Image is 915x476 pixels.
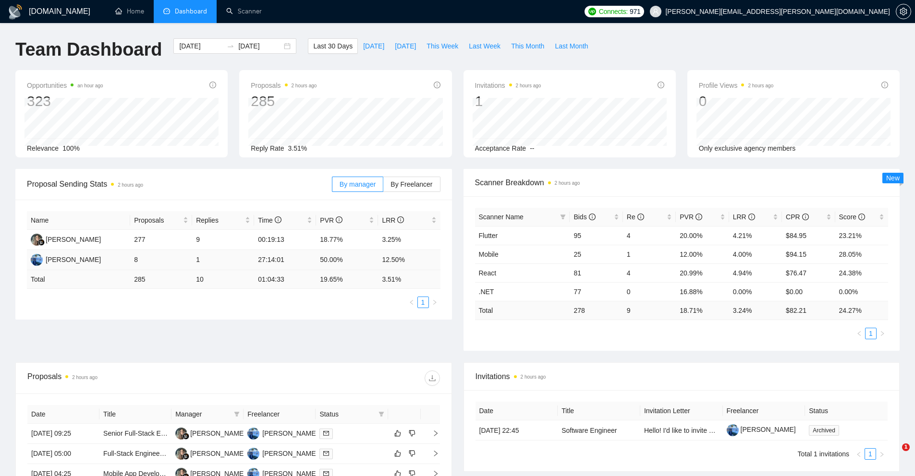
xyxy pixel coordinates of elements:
[511,41,544,51] span: This Month
[835,245,888,263] td: 28.05%
[676,282,729,301] td: 16.88%
[316,270,378,289] td: 19.65 %
[876,448,888,460] button: right
[425,430,439,437] span: right
[729,226,782,245] td: 4.21%
[175,449,245,457] a: LK[PERSON_NAME]
[623,245,676,263] td: 1
[192,270,254,289] td: 10
[323,451,329,456] span: mail
[570,263,622,282] td: 81
[316,250,378,270] td: 50.00%
[118,182,143,188] time: 2 hours ago
[183,433,189,440] img: gigradar-bm.png
[853,448,865,460] button: left
[190,448,245,459] div: [PERSON_NAME]
[421,38,464,54] button: This Week
[699,92,774,110] div: 0
[729,263,782,282] td: 4.94%
[727,426,796,433] a: [PERSON_NAME]
[394,450,401,457] span: like
[782,301,835,320] td: $ 82.21
[549,38,593,54] button: Last Month
[854,328,865,339] button: left
[115,7,144,15] a: homeHome
[288,144,307,152] span: 3.51%
[395,41,416,51] span: [DATE]
[676,301,729,320] td: 18.71 %
[782,245,835,263] td: $94.15
[209,82,216,88] span: info-circle
[589,214,596,220] span: info-circle
[479,288,494,296] a: .NET
[748,214,755,220] span: info-circle
[319,409,374,419] span: Status
[676,245,729,263] td: 12.00%
[835,263,888,282] td: 24.38%
[479,213,524,221] span: Scanner Name
[877,328,888,339] button: right
[599,6,628,17] span: Connects:
[782,263,835,282] td: $76.47
[247,449,317,457] a: MC[PERSON_NAME]
[409,299,415,305] span: left
[570,301,622,320] td: 278
[427,41,458,51] span: This Week
[729,282,782,301] td: 0.00%
[192,211,254,230] th: Replies
[130,230,192,250] td: 277
[27,405,99,424] th: Date
[363,41,384,51] span: [DATE]
[358,38,390,54] button: [DATE]
[46,234,101,245] div: [PERSON_NAME]
[560,214,566,220] span: filter
[130,270,192,289] td: 285
[77,83,103,88] time: an hour ago
[516,83,541,88] time: 2 hours ago
[658,82,664,88] span: info-circle
[103,429,243,437] a: Senior Full-Stack Engineer (Flutter + Backend)
[853,448,865,460] li: Previous Page
[865,328,877,339] li: 1
[623,263,676,282] td: 4
[425,370,440,386] button: download
[247,428,259,440] img: MC
[99,424,171,444] td: Senior Full-Stack Engineer (Flutter + Backend)
[627,213,644,221] span: Re
[323,430,329,436] span: mail
[558,402,640,420] th: Title
[244,405,316,424] th: Freelancer
[854,328,865,339] li: Previous Page
[130,211,192,230] th: Proposals
[394,429,401,437] span: like
[262,428,317,439] div: [PERSON_NAME]
[530,144,534,152] span: --
[729,245,782,263] td: 4.00%
[809,426,843,434] a: Archived
[27,444,99,464] td: [DATE] 05:00
[336,216,342,223] span: info-circle
[27,424,99,444] td: [DATE] 09:25
[877,328,888,339] li: Next Page
[570,226,622,245] td: 95
[340,180,376,188] span: By manager
[637,214,644,220] span: info-circle
[782,226,835,245] td: $84.95
[175,448,187,460] img: LK
[406,297,417,308] li: Previous Page
[555,41,588,51] span: Last Month
[175,409,230,419] span: Manager
[27,144,59,152] span: Relevance
[190,428,245,439] div: [PERSON_NAME]
[881,82,888,88] span: info-circle
[630,6,640,17] span: 971
[254,250,316,270] td: 27:14:01
[479,232,498,239] a: Flutter
[390,38,421,54] button: [DATE]
[227,42,234,50] span: swap-right
[31,254,43,266] img: MC
[623,282,676,301] td: 0
[27,211,130,230] th: Name
[192,250,254,270] td: 1
[475,80,541,91] span: Invitations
